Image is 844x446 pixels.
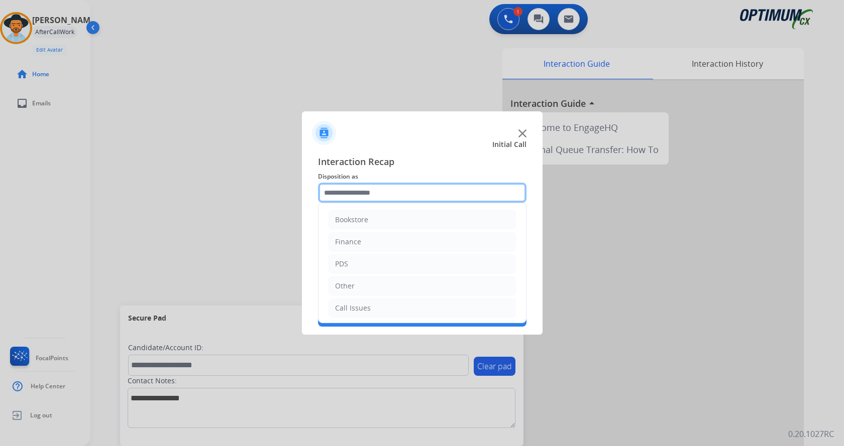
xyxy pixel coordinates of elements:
[335,237,361,247] div: Finance
[318,171,526,183] span: Disposition as
[335,303,371,313] div: Call Issues
[312,121,336,145] img: contactIcon
[335,281,355,291] div: Other
[335,259,348,269] div: PDS
[788,428,834,440] p: 0.20.1027RC
[492,139,526,150] span: Initial Call
[335,215,368,225] div: Bookstore
[318,155,526,171] span: Interaction Recap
